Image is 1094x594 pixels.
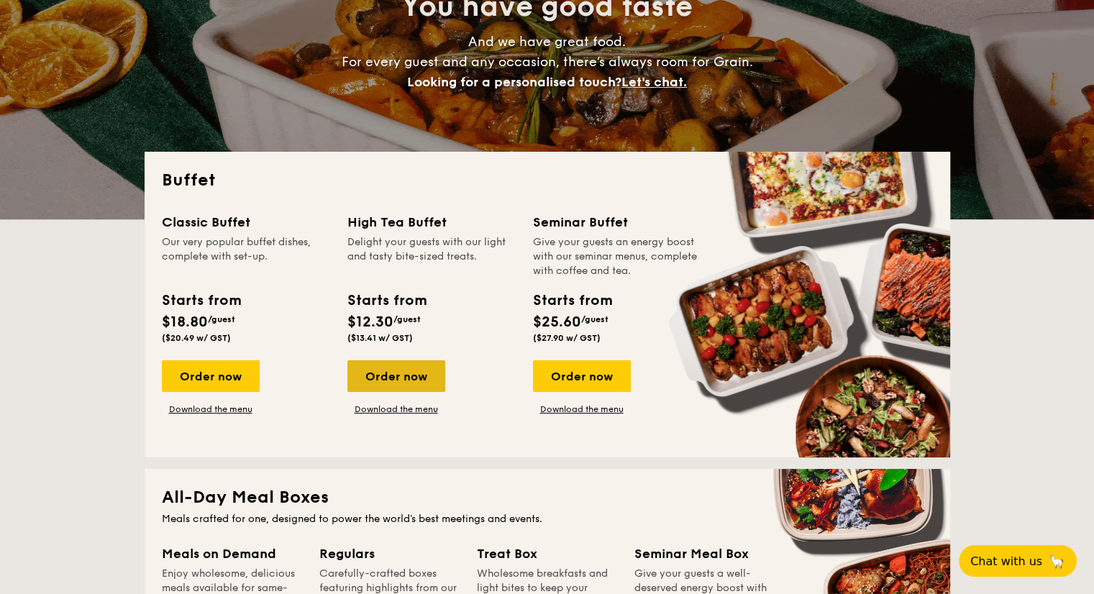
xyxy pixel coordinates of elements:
a: Download the menu [347,403,445,415]
span: Let's chat. [621,74,687,90]
span: 🦙 [1048,553,1065,570]
button: Chat with us🦙 [959,545,1077,577]
span: ($13.41 w/ GST) [347,333,413,343]
div: Meals on Demand [162,544,302,564]
div: High Tea Buffet [347,212,516,232]
span: $12.30 [347,314,393,331]
div: Our very popular buffet dishes, complete with set-up. [162,235,330,278]
div: Delight your guests with our light and tasty bite-sized treats. [347,235,516,278]
span: /guest [581,314,608,324]
div: Seminar Meal Box [634,544,775,564]
div: Starts from [162,290,240,311]
div: Give your guests an energy boost with our seminar menus, complete with coffee and tea. [533,235,701,278]
span: /guest [208,314,235,324]
div: Treat Box [477,544,617,564]
a: Download the menu [162,403,260,415]
div: Order now [347,360,445,392]
div: Meals crafted for one, designed to power the world's best meetings and events. [162,512,933,526]
h2: All-Day Meal Boxes [162,486,933,509]
span: $18.80 [162,314,208,331]
h2: Buffet [162,169,933,192]
div: Starts from [347,290,426,311]
span: And we have great food. For every guest and any occasion, there’s always room for Grain. [342,34,753,90]
span: Chat with us [970,554,1042,568]
div: Starts from [533,290,611,311]
span: Looking for a personalised touch? [407,74,621,90]
div: Order now [533,360,631,392]
span: ($20.49 w/ GST) [162,333,231,343]
div: Order now [162,360,260,392]
div: Regulars [319,544,460,564]
span: /guest [393,314,421,324]
span: $25.60 [533,314,581,331]
span: ($27.90 w/ GST) [533,333,601,343]
div: Classic Buffet [162,212,330,232]
div: Seminar Buffet [533,212,701,232]
a: Download the menu [533,403,631,415]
